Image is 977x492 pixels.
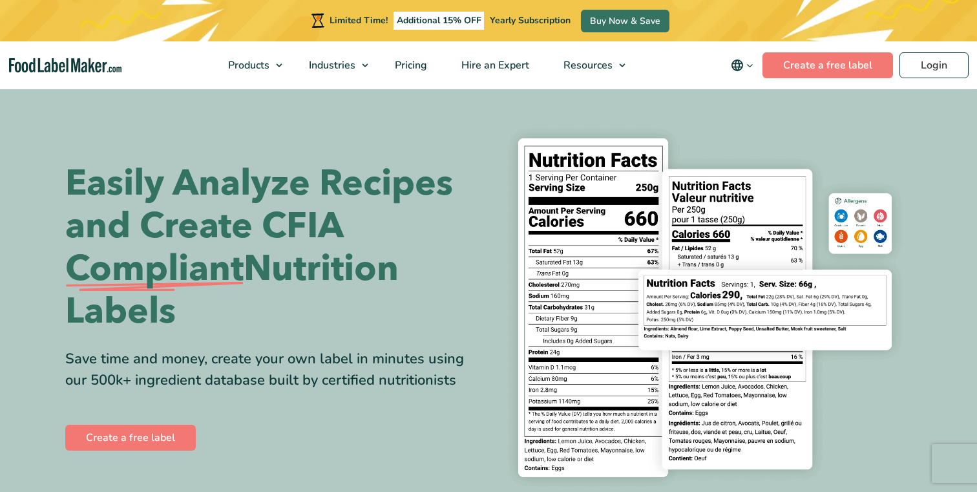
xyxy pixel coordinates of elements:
span: Yearly Subscription [490,14,571,27]
a: Hire an Expert [445,41,543,89]
a: Login [899,52,969,78]
span: Compliant [65,248,244,290]
span: Pricing [391,58,428,72]
a: Create a free label [65,425,196,451]
a: Industries [292,41,375,89]
a: Create a free label [762,52,893,78]
span: Limited Time! [330,14,388,27]
span: Additional 15% OFF [394,12,485,30]
a: Products [211,41,289,89]
span: Hire an Expert [457,58,531,72]
span: Resources [560,58,614,72]
span: Products [224,58,271,72]
a: Resources [547,41,632,89]
a: Pricing [378,41,441,89]
a: Buy Now & Save [581,10,669,32]
div: Save time and money, create your own label in minutes using our 500k+ ingredient database built b... [65,348,479,391]
span: Industries [305,58,357,72]
h1: Easily Analyze Recipes and Create CFIA Nutrition Labels [65,162,479,333]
